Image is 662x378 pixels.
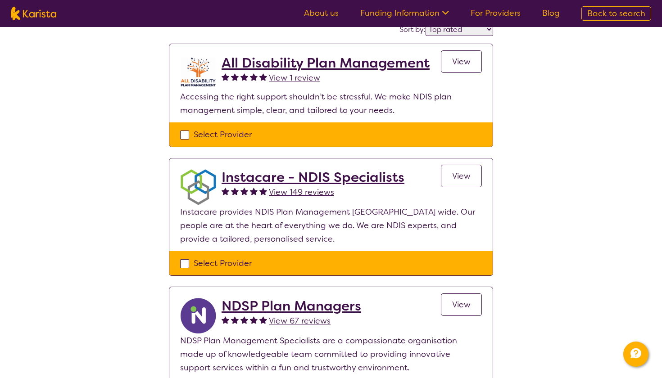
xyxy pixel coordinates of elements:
[360,8,449,18] a: Funding Information
[231,73,239,81] img: fullstar
[269,185,334,199] a: View 149 reviews
[231,316,239,324] img: fullstar
[222,169,404,185] a: Instacare - NDIS Specialists
[250,73,258,81] img: fullstar
[269,315,331,326] span: View 67 reviews
[250,187,258,195] img: fullstar
[259,316,267,324] img: fullstar
[441,165,482,187] a: View
[452,299,471,310] span: View
[471,8,521,18] a: For Providers
[269,187,334,198] span: View 149 reviews
[240,73,248,81] img: fullstar
[542,8,560,18] a: Blog
[452,56,471,67] span: View
[441,293,482,316] a: View
[180,169,216,205] img: obkhna0zu27zdd4ubuus.png
[222,55,430,71] a: All Disability Plan Management
[11,7,56,20] img: Karista logo
[180,298,216,334] img: ryxpuxvt8mh1enfatjpo.png
[452,171,471,181] span: View
[180,334,482,374] p: NDSP Plan Management Specialists are a compassionate organisation made up of knowledgeable team c...
[240,187,248,195] img: fullstar
[222,316,229,324] img: fullstar
[222,298,361,314] a: NDSP Plan Managers
[231,187,239,195] img: fullstar
[259,73,267,81] img: fullstar
[250,316,258,324] img: fullstar
[269,71,320,85] a: View 1 review
[180,55,216,90] img: at5vqv0lot2lggohlylh.jpg
[222,73,229,81] img: fullstar
[240,316,248,324] img: fullstar
[399,25,426,34] label: Sort by:
[304,8,339,18] a: About us
[180,205,482,246] p: Instacare provides NDIS Plan Management [GEOGRAPHIC_DATA] wide. Our people are at the heart of ev...
[180,90,482,117] p: Accessing the right support shouldn’t be stressful. We make NDIS plan management simple, clear, a...
[581,6,651,21] a: Back to search
[222,187,229,195] img: fullstar
[259,187,267,195] img: fullstar
[269,314,331,328] a: View 67 reviews
[587,8,645,19] span: Back to search
[441,50,482,73] a: View
[269,72,320,83] span: View 1 review
[623,342,648,367] button: Channel Menu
